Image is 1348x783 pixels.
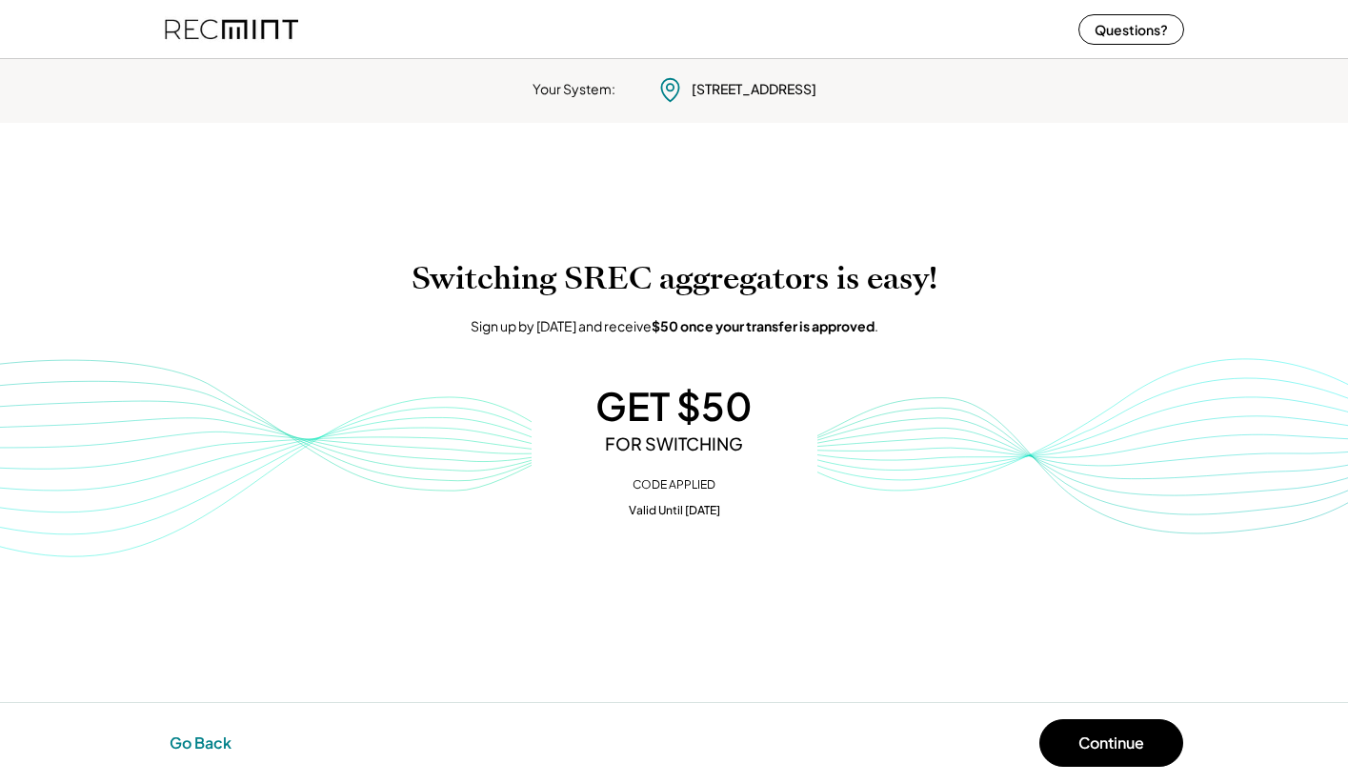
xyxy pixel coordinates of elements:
[471,317,878,336] div: Sign up by [DATE] and receive .
[551,383,798,429] div: GET $50
[165,4,298,54] img: recmint-logotype%403x%20%281%29.jpeg
[1039,719,1183,767] button: Continue
[1078,14,1184,45] button: Questions?
[551,504,798,517] div: Valid Until [DATE]
[551,433,798,454] div: FOR SWITCHING
[652,317,875,334] strong: $50 once your transfer is approved
[551,478,798,492] div: CODE APPLIED
[19,260,1329,297] h1: Switching SREC aggregators is easy!
[533,80,615,99] div: Your System:
[164,722,237,764] button: Go Back
[692,80,816,99] div: [STREET_ADDRESS]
